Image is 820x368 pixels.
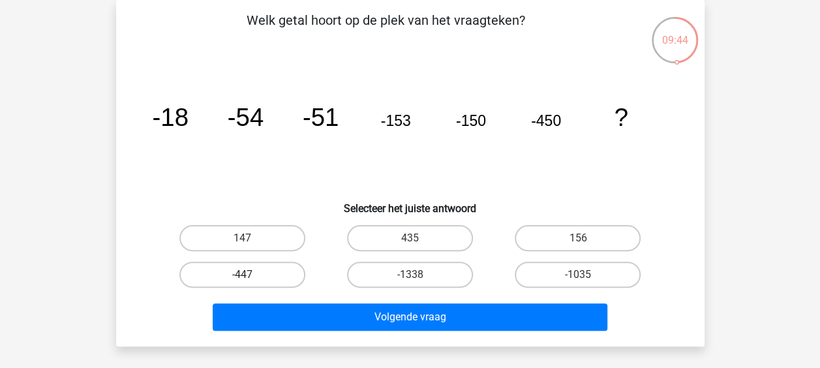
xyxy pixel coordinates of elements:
div: 09:44 [650,16,699,48]
label: 156 [515,225,641,251]
label: 147 [179,225,305,251]
tspan: -150 [455,112,485,129]
h6: Selecteer het juiste antwoord [137,192,684,215]
tspan: ? [614,103,628,131]
label: -447 [179,262,305,288]
p: Welk getal hoort op de plek van het vraagteken? [137,10,635,50]
tspan: -450 [530,112,560,129]
tspan: -18 [152,103,188,131]
label: 435 [347,225,473,251]
tspan: -153 [380,112,410,129]
tspan: -54 [227,103,263,131]
label: -1035 [515,262,641,288]
label: -1338 [347,262,473,288]
button: Volgende vraag [213,303,607,331]
tspan: -51 [302,103,338,131]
